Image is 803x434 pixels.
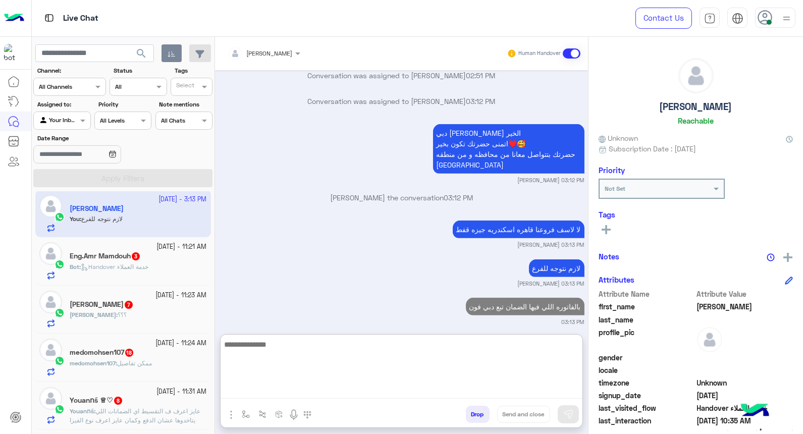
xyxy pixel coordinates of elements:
span: Subscription Date : [DATE] [609,143,696,154]
p: [PERSON_NAME] the conversation [219,192,584,203]
div: Select [175,81,194,92]
span: 03:12 PM [444,193,473,202]
img: WhatsApp [55,404,65,414]
h6: Priority [599,166,625,175]
img: WhatsApp [55,356,65,366]
b: : [70,407,95,415]
p: Conversation was assigned to [PERSON_NAME] [219,70,584,81]
b: : [70,359,117,367]
span: 8 [114,397,122,405]
img: select flow [242,410,250,418]
p: 8/10/2025, 3:12 PM [433,124,584,174]
img: WhatsApp [55,308,65,318]
button: Send and close [497,406,550,423]
small: [PERSON_NAME] 03:13 PM [518,280,584,288]
small: [DATE] - 11:23 AM [156,291,207,300]
img: add [783,253,792,262]
h5: Youannَs ♕♡ [70,396,123,405]
small: Human Handover [518,49,561,58]
label: Status [114,66,166,75]
img: tab [43,12,56,24]
span: Attribute Value [697,289,793,299]
img: Logo [4,8,24,29]
h6: Reachable [678,116,714,125]
img: notes [767,253,775,261]
button: Drop [466,406,490,423]
span: timezone [599,377,695,388]
b: Not Set [605,185,625,192]
label: Date Range [37,134,150,143]
button: Trigger scenario [254,406,271,422]
small: [DATE] - 11:31 AM [157,387,207,397]
span: last_visited_flow [599,403,695,413]
span: Attribute Name [599,289,695,299]
span: 02:51 PM [466,71,496,80]
a: tab [700,8,720,29]
img: send message [563,409,573,419]
p: 8/10/2025, 3:13 PM [453,221,584,238]
img: defaultAdmin.png [39,291,62,313]
span: Unknown [599,133,638,143]
span: Youannَs [70,407,94,415]
small: [DATE] - 11:21 AM [157,242,207,252]
span: signup_date [599,390,695,401]
span: Handover خدمة العملاء [81,263,148,270]
label: Channel: [37,66,105,75]
img: defaultAdmin.png [39,339,62,361]
label: Assigned to: [37,100,89,109]
span: null [697,352,793,363]
span: locale [599,365,695,375]
img: defaultAdmin.png [697,327,722,352]
img: defaultAdmin.png [39,242,62,265]
p: Conversation was assigned to [PERSON_NAME] [219,96,584,106]
h5: ahmed sobhy [70,300,134,309]
img: tab [732,13,743,24]
a: Contact Us [635,8,692,29]
b: : [70,263,81,270]
p: Live Chat [63,12,98,25]
button: select flow [238,406,254,422]
label: Note mentions [159,100,211,109]
button: create order [271,406,288,422]
span: [PERSON_NAME] [70,311,116,318]
span: 2025-10-08T07:35:08.574Z [697,415,793,426]
span: 2024-11-11T19:29:02.021Z [697,390,793,401]
p: 8/10/2025, 3:13 PM [529,259,584,277]
h5: [PERSON_NAME] [660,101,732,113]
img: hulul-logo.png [737,394,773,429]
small: [DATE] - 11:24 AM [156,339,207,348]
h6: Notes [599,252,619,261]
h6: Tags [599,210,793,219]
span: search [135,47,147,60]
span: last_name [599,314,695,325]
span: ممكن تفاصيل [117,359,152,367]
img: make a call [303,411,311,419]
span: 03:12 PM [466,97,496,105]
span: 7 [125,301,133,309]
img: defaultAdmin.png [39,387,62,410]
img: 1403182699927242 [4,44,22,62]
span: Handover خدمة العملاء [697,403,793,413]
small: 03:13 PM [562,318,584,326]
h5: Eng.Amr Mamdouh [70,252,141,260]
button: search [129,44,154,66]
span: profile_pic [599,327,695,350]
label: Priority [98,100,150,109]
span: last_interaction [599,415,695,426]
img: create order [275,410,283,418]
span: medomohsen107 [70,359,116,367]
img: WhatsApp [55,259,65,269]
span: gender [599,352,695,363]
img: profile [780,12,793,25]
small: [PERSON_NAME] 03:13 PM [518,241,584,249]
img: send voice note [288,409,300,421]
img: defaultAdmin.png [679,59,713,93]
span: [PERSON_NAME] [247,49,293,57]
img: Trigger scenario [258,410,266,418]
h6: Attributes [599,275,634,284]
span: Meg [697,301,793,312]
img: send attachment [225,409,237,421]
img: tab [704,13,716,24]
span: first_name [599,301,695,312]
b: : [70,311,118,318]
